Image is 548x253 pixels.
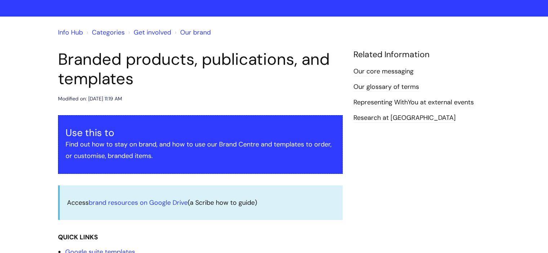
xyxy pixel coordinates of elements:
[173,27,211,38] li: Our brand
[134,28,171,37] a: Get involved
[92,28,125,37] a: Categories
[126,27,171,38] li: Get involved
[58,28,83,37] a: Info Hub
[58,50,343,89] h1: Branded products, publications, and templates
[67,197,335,208] p: Access (a Scribe how to guide)
[58,233,98,241] strong: QUICK LINKS
[66,139,335,162] p: Find out how to stay on brand, and how to use our Brand Centre and templates to order, or customi...
[353,113,456,123] a: Research at [GEOGRAPHIC_DATA]
[58,94,122,103] div: Modified on: [DATE] 11:19 AM
[353,82,419,92] a: Our glossary of terms
[353,67,414,76] a: Our core messaging
[66,127,335,139] h3: Use this to
[353,50,490,60] h4: Related Information
[89,198,188,207] a: brand resources on Google Drive
[85,27,125,38] li: Solution home
[353,98,474,107] a: Representing WithYou at external events
[180,28,211,37] a: Our brand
